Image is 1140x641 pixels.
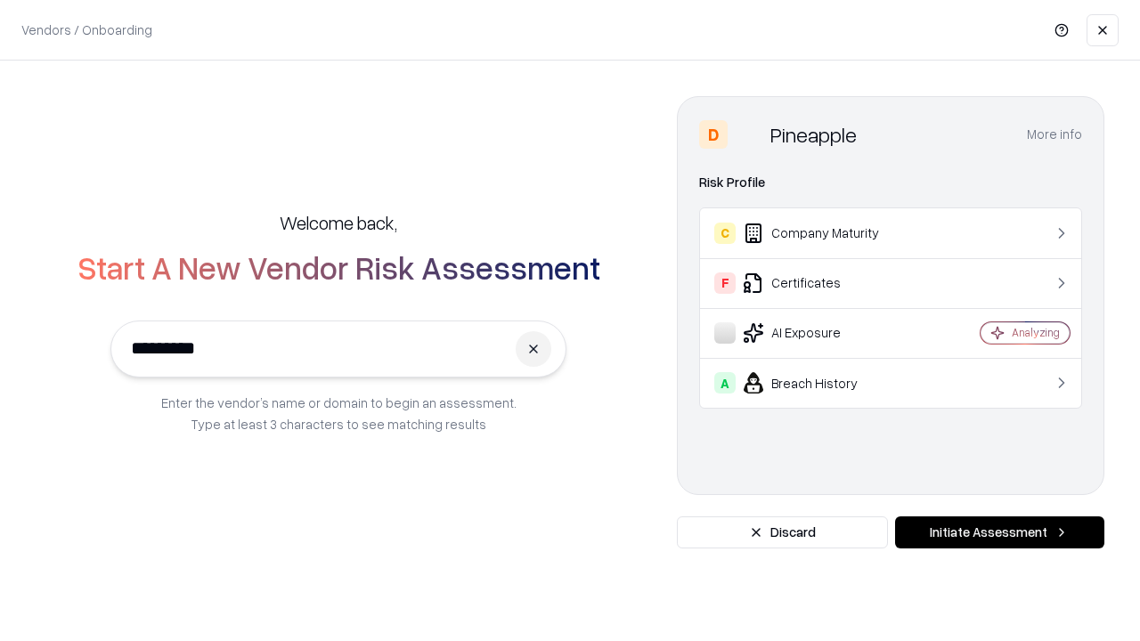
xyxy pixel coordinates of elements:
[714,322,927,344] div: AI Exposure
[677,516,888,548] button: Discard
[1012,325,1060,340] div: Analyzing
[1027,118,1082,150] button: More info
[714,272,736,294] div: F
[714,372,927,394] div: Breach History
[699,120,728,149] div: D
[714,372,736,394] div: A
[280,210,397,235] h5: Welcome back,
[895,516,1104,548] button: Initiate Assessment
[21,20,152,39] p: Vendors / Onboarding
[714,223,927,244] div: Company Maturity
[161,392,517,434] p: Enter the vendor’s name or domain to begin an assessment. Type at least 3 characters to see match...
[714,272,927,294] div: Certificates
[770,120,857,149] div: Pineapple
[735,120,763,149] img: Pineapple
[714,223,736,244] div: C
[699,172,1082,193] div: Risk Profile
[77,249,600,285] h2: Start A New Vendor Risk Assessment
